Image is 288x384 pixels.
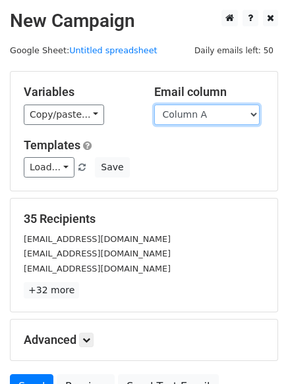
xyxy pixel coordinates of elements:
small: Google Sheet: [10,45,158,55]
h5: Variables [24,85,134,99]
small: [EMAIL_ADDRESS][DOMAIN_NAME] [24,264,171,274]
small: [EMAIL_ADDRESS][DOMAIN_NAME] [24,249,171,258]
h5: Advanced [24,333,264,347]
small: [EMAIL_ADDRESS][DOMAIN_NAME] [24,234,171,244]
h2: New Campaign [10,10,278,32]
a: Copy/paste... [24,105,104,125]
button: Save [95,157,129,178]
a: Load... [24,157,74,178]
a: +32 more [24,282,79,299]
h5: 35 Recipients [24,212,264,226]
a: Daily emails left: 50 [190,45,278,55]
a: Untitled spreadsheet [69,45,157,55]
span: Daily emails left: 50 [190,43,278,58]
a: Templates [24,138,80,152]
h5: Email column [154,85,265,99]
